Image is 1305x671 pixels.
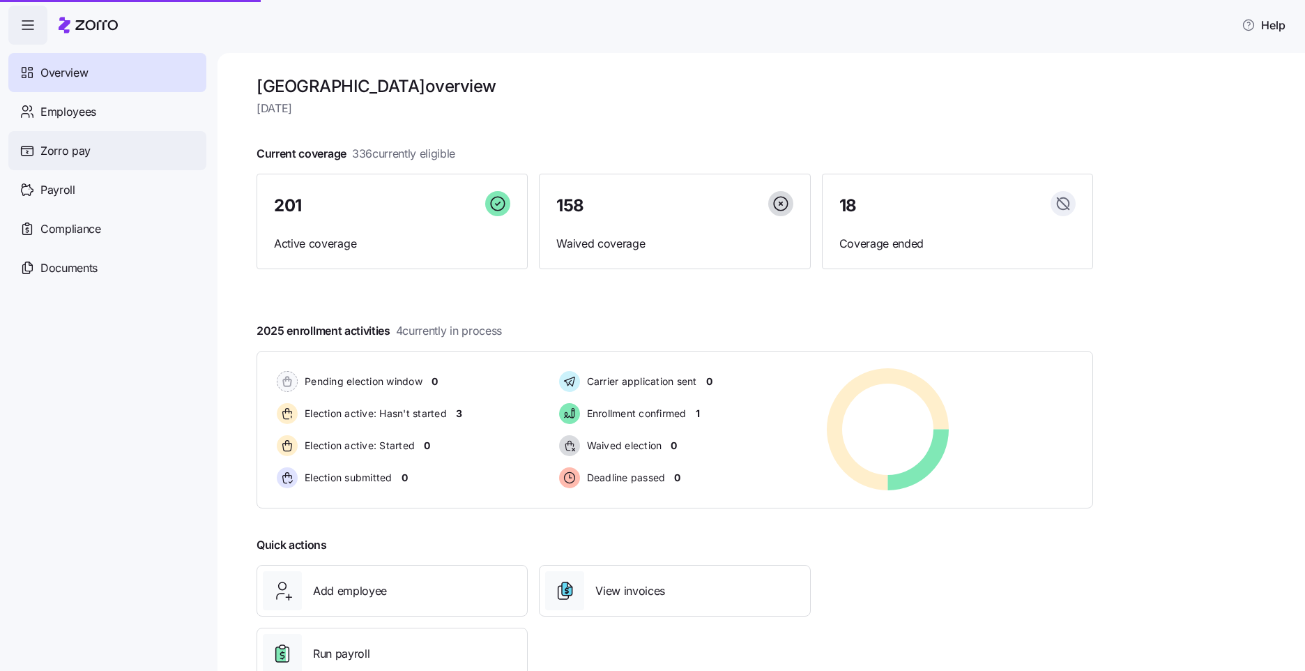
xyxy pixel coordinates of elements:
span: Coverage ended [839,235,1076,252]
a: Documents [8,248,206,287]
span: Carrier application sent [583,375,697,389]
span: 0 [706,375,712,389]
span: Zorro pay [40,142,91,160]
button: Help [1230,11,1297,39]
span: 0 [674,471,680,485]
span: Help [1242,17,1285,33]
h1: [GEOGRAPHIC_DATA] overview [257,75,1093,97]
span: 158 [556,197,584,214]
span: 3 [456,407,462,421]
a: Overview [8,53,206,92]
span: 18 [839,197,857,214]
span: 0 [424,439,430,453]
span: 2025 enrollment activities [257,322,502,340]
span: Overview [40,64,88,82]
span: Waived election [583,439,662,453]
span: 0 [432,375,438,389]
span: Documents [40,259,98,277]
span: View invoices [595,582,665,600]
span: Deadline passed [583,471,666,485]
span: Election active: Started [300,439,415,453]
span: 1 [696,407,700,421]
span: Pending election window [300,375,422,389]
span: [DATE] [257,100,1093,117]
span: 201 [274,197,302,214]
span: Active coverage [274,235,510,252]
a: Payroll [8,170,206,209]
span: 0 [402,471,408,485]
a: Employees [8,92,206,131]
span: Waived coverage [556,235,793,252]
span: 4 currently in process [396,322,502,340]
span: Election active: Hasn't started [300,407,447,421]
span: Current coverage [257,145,455,163]
span: Quick actions [257,536,327,554]
span: Election submitted [300,471,392,485]
span: 336 currently eligible [352,145,455,163]
a: Zorro pay [8,131,206,170]
span: 0 [671,439,677,453]
span: Add employee [313,582,387,600]
span: Compliance [40,220,101,238]
span: Payroll [40,181,75,199]
span: Enrollment confirmed [583,407,687,421]
span: Employees [40,103,96,121]
span: Run payroll [313,645,369,663]
a: Compliance [8,209,206,248]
